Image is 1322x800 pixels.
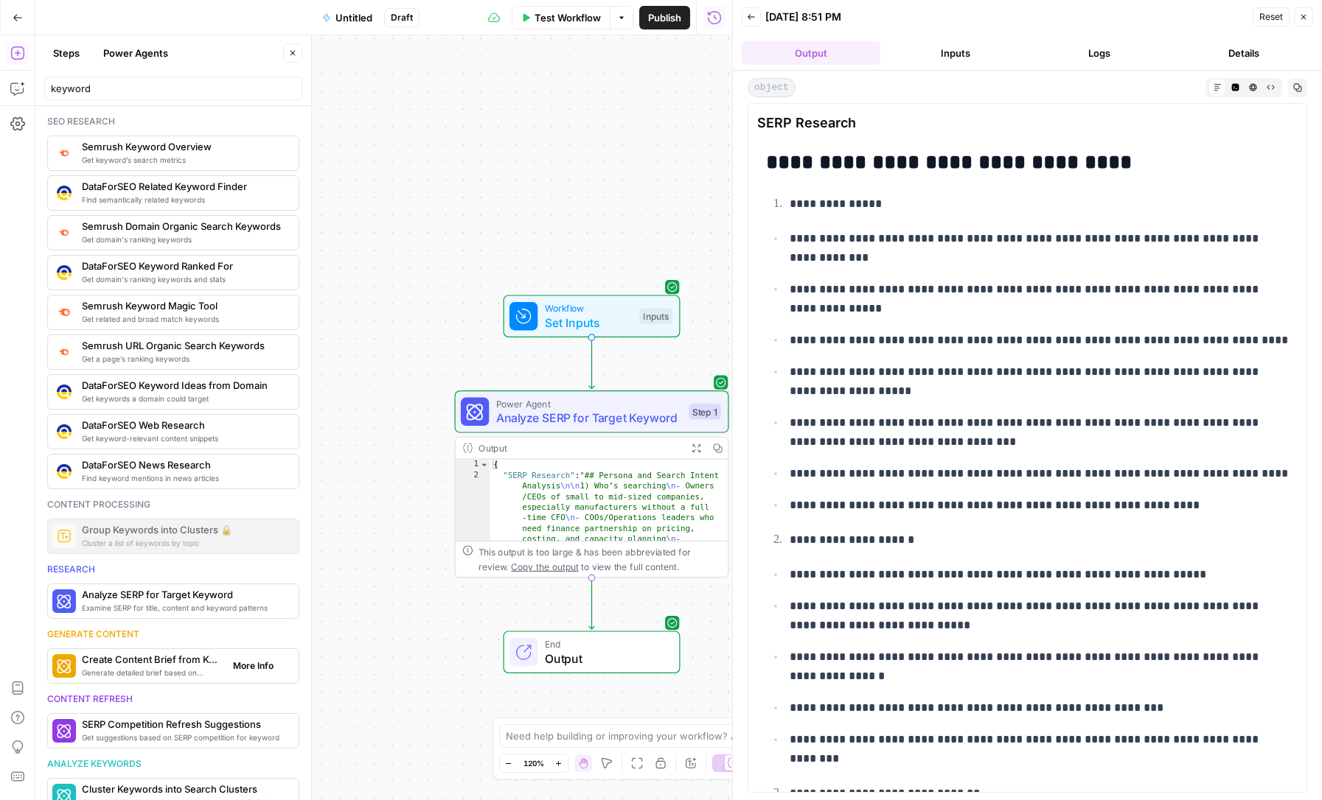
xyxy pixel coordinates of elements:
span: DataForSEO Related Keyword Finder [82,179,287,194]
span: Examine SERP for title, content and keyword patterns [82,602,287,614]
button: Reset [1253,7,1290,27]
span: SERP Competition Refresh Suggestions [82,717,287,731]
span: Toggle code folding, rows 1 through 3 [479,460,489,470]
div: Output [479,441,681,455]
span: Set Inputs [545,314,633,331]
div: This output is too large & has been abbreviated for review. to view the full content. [479,545,721,573]
div: Analyze keywords [47,757,299,771]
span: Get a page’s ranking keywords [82,353,287,365]
g: Edge from start to step_1 [589,337,594,389]
img: 3iojl28do7crl10hh26nxau20pae [57,265,72,280]
span: Output [545,650,665,667]
div: Step 1 [689,404,721,420]
span: SERP Research [757,113,1298,133]
span: Get keyword’s search metrics [82,154,287,166]
div: Inputs [639,308,672,324]
g: Edge from step_1 to end [589,578,594,629]
span: Find keyword mentions in news articles [82,472,287,484]
img: 3hnddut9cmlpnoegpdll2wmnov83 [57,424,72,439]
span: Get related and broad match keywords [82,313,287,325]
button: Publish [639,6,690,29]
div: 1 [456,460,490,470]
button: Steps [44,41,88,65]
button: Logs [1031,41,1169,65]
button: Output [742,41,880,65]
div: WorkflowSet InputsInputs [455,295,729,337]
span: Untitled [335,10,372,25]
button: More Info [227,656,293,676]
img: 8a3tdog8tf0qdwwcclgyu02y995m [57,305,72,320]
div: Research [47,563,299,576]
span: Analyze SERP for Target Keyword [82,587,287,602]
button: Details [1175,41,1313,65]
span: Get suggestions based on SERP competition for keyword [82,731,287,743]
span: DataForSEO Keyword Ranked For [82,259,287,273]
button: Untitled [313,6,381,29]
div: Content processing [47,498,299,511]
span: Power Agent [496,396,682,410]
span: Semrush Domain Organic Search Keywords [82,219,287,234]
span: Get domain's ranking keywords [82,234,287,245]
span: Semrush URL Organic Search Keywords [82,338,287,353]
span: Copy the output [511,561,578,572]
img: qj0lddqgokrswkyaqb1p9cmo0sp5 [57,385,72,399]
span: Test Workflow [535,10,601,25]
span: Publish [648,10,681,25]
button: Test Workflow [512,6,610,29]
span: DataForSEO Keyword Ideas from Domain [82,378,287,393]
button: Inputs [886,41,1025,65]
div: Content refresh [47,692,299,706]
span: More Info [233,659,274,673]
div: EndOutput [455,631,729,673]
span: DataForSEO News Research [82,457,287,472]
span: Cluster Keywords into Search Clusters [82,782,287,796]
img: v3j4otw2j2lxnxfkcl44e66h4fup [57,147,72,159]
span: DataForSEO Web Research [82,418,287,432]
span: Get domain's ranking keywords and stats [82,273,287,285]
span: Analyze SERP for Target Keyword [496,409,682,427]
div: Generate content [47,628,299,641]
div: Power AgentAnalyze SERP for Target KeywordStep 1Output{ "SERP Research":"## Persona and Search In... [455,390,729,578]
span: 120% [523,757,544,769]
span: Semrush Keyword Magic Tool [82,298,287,313]
span: Get keyword-relevant content snippets [82,432,287,444]
span: Find semantically related keywords [82,194,287,206]
span: Draft [391,11,413,24]
span: Reset [1259,10,1283,24]
span: End [545,637,665,651]
span: Workflow [545,301,633,315]
span: Create Content Brief from Keyword [82,652,221,667]
img: vjoh3p9kohnippxyp1brdnq6ymi1 [57,464,72,479]
img: se7yyxfvbxn2c3qgqs66gfh04cl6 [57,186,72,200]
button: Power Agents [94,41,177,65]
input: Search steps [51,81,296,96]
span: Semrush Keyword Overview [82,139,287,154]
img: ey5lt04xp3nqzrimtu8q5fsyor3u [57,345,72,358]
div: Seo research [47,115,299,128]
span: object [748,78,796,97]
span: Generate detailed brief based on keyword research [82,667,221,678]
span: Get keywords a domain could target [82,393,287,404]
img: p4kt2d9mz0di8532fmfgvfq6uqa0 [57,226,72,239]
